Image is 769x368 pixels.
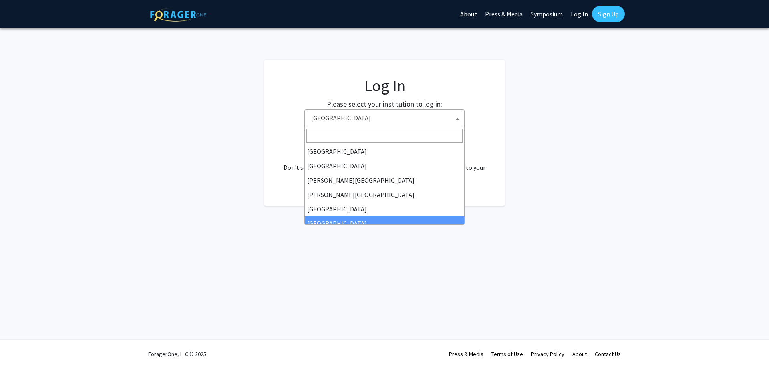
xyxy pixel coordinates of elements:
[449,350,483,358] a: Press & Media
[280,76,489,95] h1: Log In
[148,340,206,368] div: ForagerOne, LLC © 2025
[306,129,463,143] input: Search
[305,216,464,231] li: [GEOGRAPHIC_DATA]
[595,350,621,358] a: Contact Us
[327,99,442,109] label: Please select your institution to log in:
[305,144,464,159] li: [GEOGRAPHIC_DATA]
[305,159,464,173] li: [GEOGRAPHIC_DATA]
[308,110,464,126] span: East Carolina University
[491,350,523,358] a: Terms of Use
[531,350,564,358] a: Privacy Policy
[592,6,625,22] a: Sign Up
[280,143,489,182] div: No account? . Don't see your institution? about bringing ForagerOne to your institution.
[305,173,464,187] li: [PERSON_NAME][GEOGRAPHIC_DATA]
[150,8,206,22] img: ForagerOne Logo
[305,202,464,216] li: [GEOGRAPHIC_DATA]
[6,332,34,362] iframe: Chat
[305,187,464,202] li: [PERSON_NAME][GEOGRAPHIC_DATA]
[572,350,587,358] a: About
[304,109,465,127] span: East Carolina University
